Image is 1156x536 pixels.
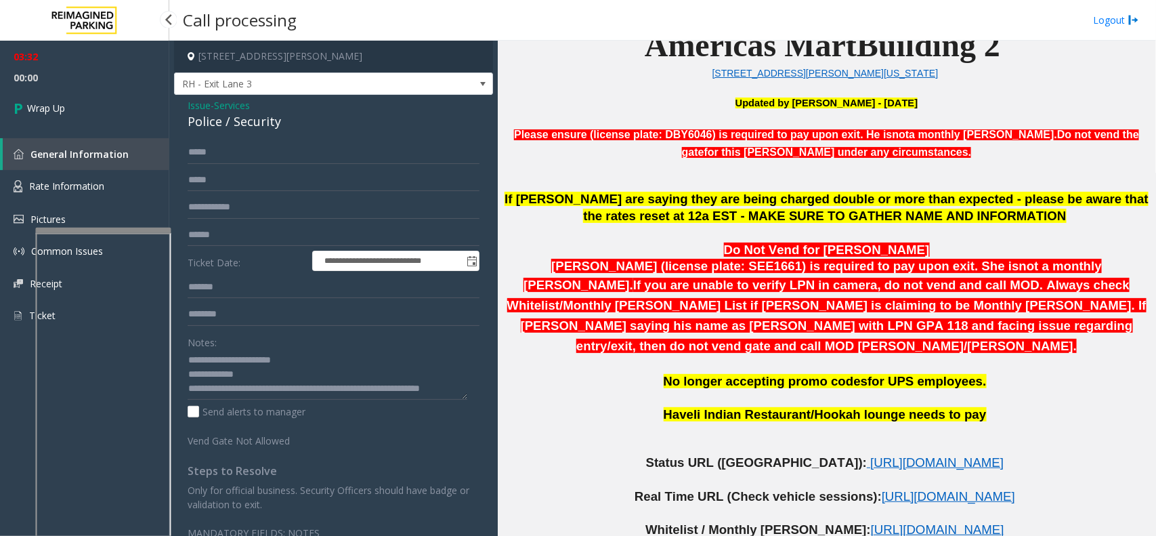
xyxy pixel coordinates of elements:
label: Send alerts to manager [188,405,305,419]
span: If [PERSON_NAME] are saying they are being charged double or more than expected - please be aware... [505,192,1149,223]
img: logout [1128,13,1139,27]
a: [STREET_ADDRESS][PERSON_NAME][US_STATE] [712,68,939,79]
a: [URL][DOMAIN_NAME] [882,492,1015,503]
span: for UPS employees. [868,374,986,388]
span: Americas Mart [645,27,857,63]
span: No longer accepting promo codes [664,374,868,388]
span: Real Time URL (Check vehicle sessions): [635,489,882,503]
span: not [893,129,909,140]
a: Logout [1093,13,1139,27]
span: Issue [188,98,211,112]
img: 'icon' [14,246,24,257]
span: General Information [30,148,129,161]
span: If you are unable to verify LPN in camera, do not vend and call MOD. Always check Whitelist/Month... [507,278,1147,353]
img: 'icon' [14,279,23,288]
span: Common Issues [31,245,103,257]
p: Only for official business. Security Officers should have badge or validation to exit. [188,483,479,512]
span: Pictures [30,213,66,226]
span: Ticket [29,309,56,322]
a: [URL][DOMAIN_NAME] [870,458,1004,469]
a: [URL][DOMAIN_NAME] [871,525,1004,536]
h4: [STREET_ADDRESS][PERSON_NAME] [174,41,493,73]
h4: Steps to Resolve [188,465,479,478]
a: General Information [3,138,169,170]
span: Services [214,98,250,112]
span: a monthly [PERSON_NAME]. [909,129,1058,140]
span: [PERSON_NAME] (license plate: SEE1661) is required to pay upon exit. She is [551,259,1019,273]
img: 'icon' [14,180,22,192]
span: Haveli Indian Restaurant/Hookah lounge needs to pay [664,407,987,421]
span: Please ensure (license plate: DBY6046) is required to pay upon exit. He is [514,129,892,140]
span: Status URL ([GEOGRAPHIC_DATA]): [646,455,867,470]
div: Police / Security [188,112,479,131]
label: Ticket Date: [184,251,309,271]
span: [URL][DOMAIN_NAME] [870,455,1004,470]
span: Do not vend the gate [682,129,1139,158]
span: Toggle popup [464,251,479,270]
span: RH - Exit Lane 3 [175,73,429,95]
span: [URL][DOMAIN_NAME] [882,489,1015,503]
img: 'icon' [14,149,24,159]
span: Building 2 [857,27,1000,63]
img: 'icon' [14,310,22,322]
label: Vend Gate Not Allowed [184,429,309,448]
span: not a monthly [PERSON_NAME]. [523,259,1102,292]
label: Notes: [188,331,217,350]
span: Wrap Up [27,101,65,115]
span: Receipt [30,277,62,290]
span: - [211,99,250,112]
span: Do Not Vend for [PERSON_NAME] [724,243,930,257]
h3: Call processing [176,3,303,37]
span: Rate Information [29,180,104,192]
span: for this [PERSON_NAME] under any circumstances. [704,146,972,158]
img: 'icon' [14,215,24,224]
font: Updated by [PERSON_NAME] - [DATE] [735,98,918,108]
